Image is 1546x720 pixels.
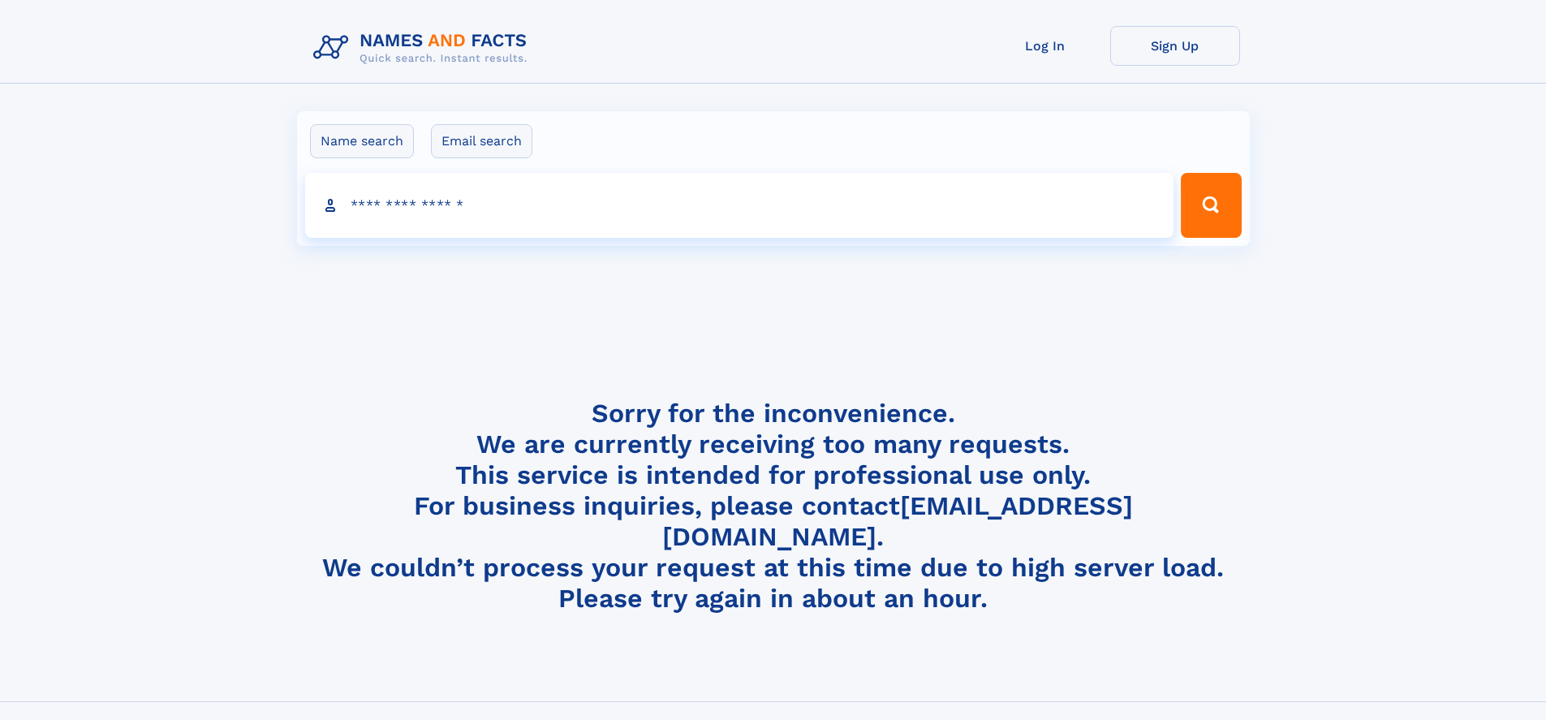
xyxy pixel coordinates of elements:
[307,398,1240,614] h4: Sorry for the inconvenience. We are currently receiving too many requests. This service is intend...
[310,124,414,158] label: Name search
[431,124,532,158] label: Email search
[1181,173,1241,238] button: Search Button
[307,26,540,70] img: Logo Names and Facts
[980,26,1110,66] a: Log In
[305,173,1174,238] input: search input
[1110,26,1240,66] a: Sign Up
[662,490,1133,552] a: [EMAIL_ADDRESS][DOMAIN_NAME]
